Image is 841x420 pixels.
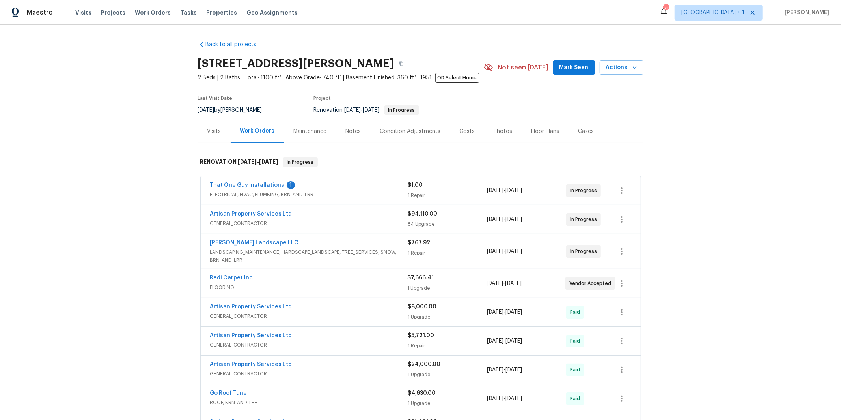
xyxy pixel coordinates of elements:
[284,158,317,166] span: In Progress
[408,333,434,338] span: $5,721.00
[570,337,583,345] span: Paid
[198,150,643,175] div: RENOVATION [DATE]-[DATE]In Progress
[198,41,274,49] a: Back to all projects
[570,187,600,195] span: In Progress
[505,338,522,344] span: [DATE]
[408,362,441,367] span: $24,000.00
[570,308,583,316] span: Paid
[345,107,361,113] span: [DATE]
[385,108,418,112] span: In Progress
[505,217,522,222] span: [DATE]
[487,338,503,344] span: [DATE]
[408,342,487,350] div: 1 Repair
[487,395,522,403] span: -
[681,9,744,17] span: [GEOGRAPHIC_DATA] + 1
[210,399,408,407] span: ROOF, BRN_AND_LRR
[408,191,487,199] div: 1 Repair
[210,211,292,217] a: Artisan Property Services Ltd
[210,362,292,367] a: Artisan Property Services Ltd
[408,182,423,188] span: $1.00
[435,73,479,82] span: OD Select Home
[487,281,503,286] span: [DATE]
[294,127,327,135] div: Maintenance
[578,127,594,135] div: Cases
[210,370,408,378] span: GENERAL_CONTRACTOR
[210,219,408,227] span: GENERAL_CONTRACTOR
[570,247,600,255] span: In Progress
[553,60,595,75] button: Mark Seen
[570,395,583,403] span: Paid
[210,341,408,349] span: GENERAL_CONTRACTOR
[200,157,278,167] h6: RENOVATION
[363,107,380,113] span: [DATE]
[408,220,487,228] div: 84 Upgrade
[505,249,522,254] span: [DATE]
[408,390,436,396] span: $4,630.00
[198,60,394,67] h2: [STREET_ADDRESS][PERSON_NAME]
[487,279,522,287] span: -
[101,9,125,17] span: Projects
[408,304,437,309] span: $8,000.00
[408,275,434,281] span: $7,666.41
[487,309,503,315] span: [DATE]
[210,390,247,396] a: Go Roof Tune
[505,309,522,315] span: [DATE]
[210,191,408,199] span: ELECTRICAL, HVAC, PLUMBING, BRN_AND_LRR
[487,217,503,222] span: [DATE]
[487,216,522,223] span: -
[487,187,522,195] span: -
[394,56,408,71] button: Copy Address
[180,10,197,15] span: Tasks
[408,284,487,292] div: 1 Upgrade
[487,396,503,401] span: [DATE]
[238,159,278,165] span: -
[494,127,513,135] div: Photos
[314,107,419,113] span: Renovation
[314,96,331,101] span: Project
[408,240,431,246] span: $767.92
[531,127,559,135] div: Floor Plans
[345,107,380,113] span: -
[498,64,548,71] span: Not seen [DATE]
[505,367,522,373] span: [DATE]
[380,127,441,135] div: Condition Adjustments
[408,313,487,321] div: 1 Upgrade
[210,283,408,291] span: FLOORING
[781,9,829,17] span: [PERSON_NAME]
[246,9,298,17] span: Geo Assignments
[207,127,221,135] div: Visits
[487,367,503,373] span: [DATE]
[460,127,475,135] div: Costs
[287,181,295,189] div: 1
[487,337,522,345] span: -
[259,159,278,165] span: [DATE]
[606,63,637,73] span: Actions
[408,371,487,379] div: 1 Upgrade
[210,312,408,320] span: GENERAL_CONTRACTOR
[210,182,285,188] a: That One Guy Installations
[198,96,233,101] span: Last Visit Date
[75,9,91,17] span: Visits
[346,127,361,135] div: Notes
[210,248,408,264] span: LANDSCAPING_MAINTENANCE, HARDSCAPE_LANDSCAPE, TREE_SERVICES, SNOW, BRN_AND_LRR
[487,308,522,316] span: -
[210,333,292,338] a: Artisan Property Services Ltd
[408,249,487,257] div: 1 Repair
[27,9,53,17] span: Maestro
[487,188,503,193] span: [DATE]
[569,279,614,287] span: Vendor Accepted
[570,366,583,374] span: Paid
[559,63,589,73] span: Mark Seen
[238,159,257,165] span: [DATE]
[198,105,272,115] div: by [PERSON_NAME]
[135,9,171,17] span: Work Orders
[663,5,669,13] div: 21
[505,188,522,193] span: [DATE]
[487,247,522,255] span: -
[198,74,484,82] span: 2 Beds | 2 Baths | Total: 1100 ft² | Above Grade: 740 ft² | Basement Finished: 360 ft² | 1951
[570,216,600,223] span: In Progress
[487,249,503,254] span: [DATE]
[206,9,237,17] span: Properties
[240,127,275,135] div: Work Orders
[408,399,487,407] div: 1 Upgrade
